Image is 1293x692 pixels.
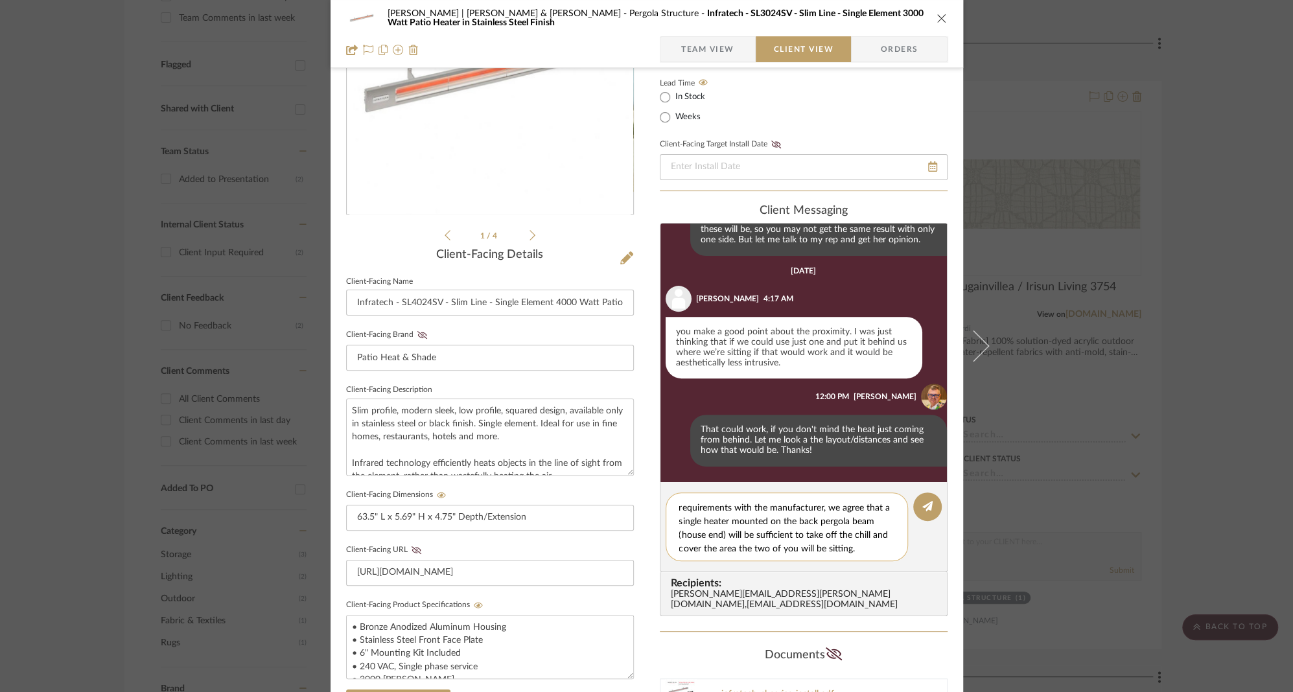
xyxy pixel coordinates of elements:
div: Documents [660,645,948,665]
span: Client View [774,36,833,62]
div: That could work, if you don't mind the heat just coming from behind. Let me look a the layout/dis... [690,415,947,467]
label: Client-Facing Product Specifications [346,601,487,610]
span: Recipients: [671,577,942,589]
span: / [487,232,493,240]
div: [PERSON_NAME] [854,391,916,402]
div: 12:00 PM [815,391,849,402]
div: Client-Facing Details [346,248,634,262]
label: Weeks [673,111,701,123]
label: Client-Facing Brand [346,330,431,340]
div: The gas heater was likely a lot closer to you guys than these will be, so you may not get the sam... [690,204,947,256]
div: 4:17 AM [763,293,793,305]
div: you make a good point about the proximity. I was just thinking that if we could use just one and ... [666,317,922,379]
label: In Stock [673,91,705,103]
label: Client-Facing Name [346,279,413,285]
input: Enter item URL [346,560,634,586]
div: [PERSON_NAME][EMAIL_ADDRESS][PERSON_NAME][DOMAIN_NAME] , [EMAIL_ADDRESS][DOMAIN_NAME] [671,590,942,610]
input: Enter Client-Facing Item Name [346,290,634,316]
input: Enter Client-Facing Brand [346,345,634,371]
span: 4 [493,232,499,240]
mat-radio-group: Select item type [660,89,727,125]
img: 34762d51-f95a-4a0f-8d7f-e001e167ad26.jpeg [921,384,947,409]
img: user_avatar.png [666,286,692,312]
span: Pergola Structure [629,9,707,18]
label: Lead Time [660,77,727,89]
button: Client-Facing Product Specifications [470,601,487,610]
label: Client-Facing URL [346,546,425,555]
button: Client-Facing Brand [414,330,431,340]
img: 9432868c-6d97-4739-b8ea-dffb130d52c1_48x40.jpg [346,5,377,31]
button: Client-Facing Dimensions [433,490,450,500]
span: Infratech - SL3024SV - Slim Line - Single Element 3000 Watt Patio Heater in Stainless Steel Finish [388,9,924,27]
span: Orders [866,36,932,62]
input: Enter item dimensions [346,505,634,531]
div: [PERSON_NAME] [696,293,759,305]
img: Remove from project [408,45,419,55]
button: Client-Facing URL [408,546,425,555]
button: close [936,12,948,24]
div: client Messaging [660,204,948,218]
span: Team View [681,36,734,62]
span: 1 [480,232,487,240]
button: Client-Facing Target Install Date [767,140,785,149]
label: Client-Facing Description [346,387,432,393]
button: Lead Time [695,76,712,89]
label: Client-Facing Dimensions [346,490,450,500]
input: Enter Install Date [660,154,948,180]
div: [DATE] [791,266,816,275]
label: Client-Facing Target Install Date [660,140,785,149]
span: [PERSON_NAME] | [PERSON_NAME] & [PERSON_NAME] [388,9,629,18]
